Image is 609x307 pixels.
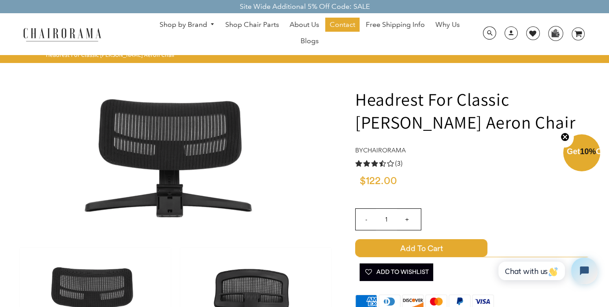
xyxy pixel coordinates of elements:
span: $122.00 [360,175,401,188]
span: Shop Chair Parts [225,20,279,30]
button: Close teaser [556,127,574,148]
span: About Us [290,20,319,30]
a: Free Shipping Info [361,18,429,32]
a: Blogs [296,34,323,48]
a: 3.3 rating (3 votes) [355,159,591,168]
nav: DesktopNavigation [144,18,475,50]
button: Add to Cart [355,239,591,257]
input: + [396,209,417,230]
span: Add to Cart [355,239,487,257]
span: Get Off [567,147,607,156]
a: Headrest For Classic Herman Miller Aeron Chair - chairorama [44,148,308,158]
button: Add To Wishlist [360,263,433,281]
div: Get10%OffClose teaser [563,135,600,172]
img: WhatsApp_Image_2024-07-12_at_16.23.01.webp [549,26,562,40]
a: Shop by Brand [155,18,219,32]
h1: Headrest For Classic [PERSON_NAME] Aeron Chair [355,88,591,133]
iframe: Tidio Chat [489,250,605,292]
span: Add To Wishlist [364,263,429,281]
span: Blogs [301,37,319,46]
span: 10% [580,147,596,156]
span: Why Us [435,20,460,30]
a: Why Us [431,18,464,32]
a: chairorama [363,146,406,154]
input: - [356,209,377,230]
span: (3) [395,159,403,168]
img: chairorama [18,26,106,42]
a: Contact [325,18,360,32]
span: Contact [330,20,355,30]
a: Shop Chair Parts [221,18,283,32]
span: Free Shipping Info [366,20,425,30]
img: Headrest For Classic Herman Miller Aeron Chair - chairorama [44,66,308,242]
h4: by [355,147,591,154]
a: About Us [285,18,323,32]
